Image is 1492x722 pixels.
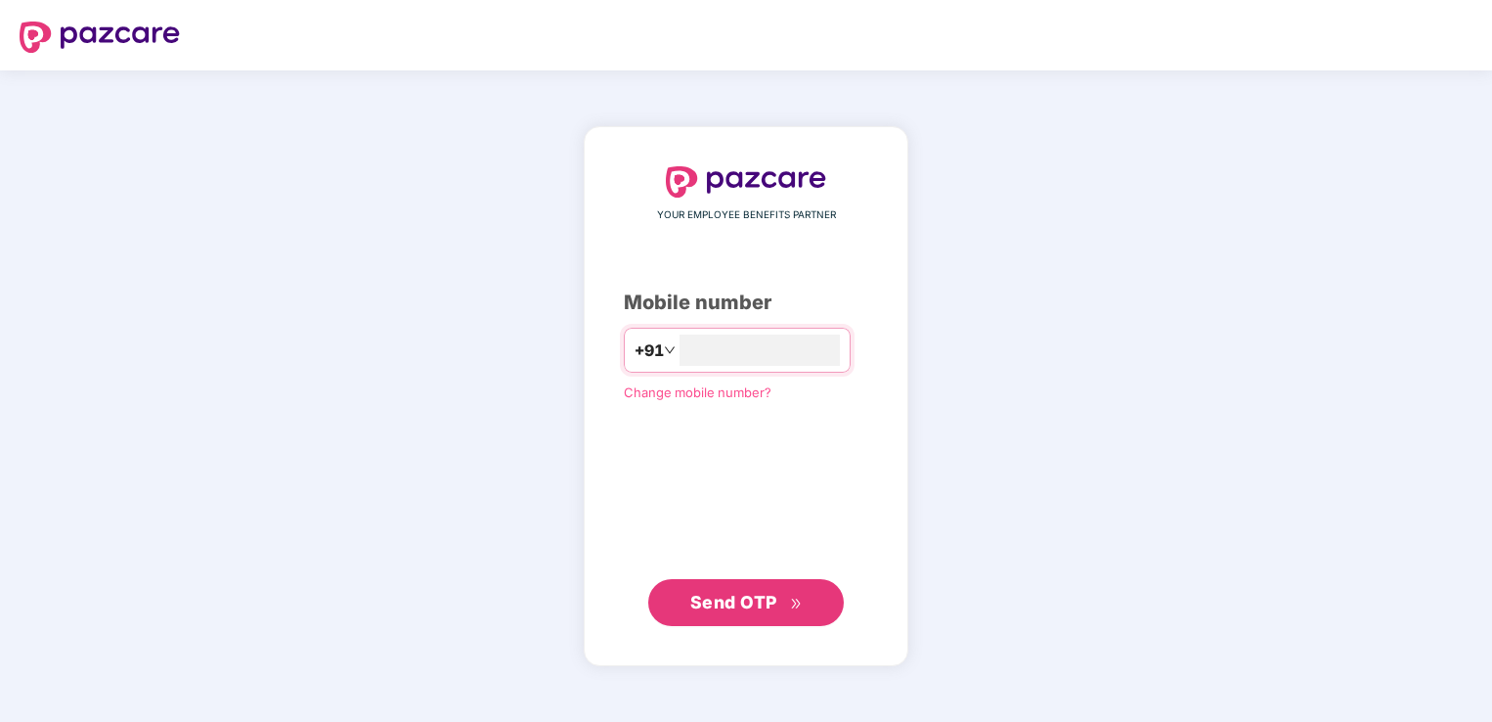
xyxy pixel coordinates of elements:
[666,166,826,198] img: logo
[648,579,844,626] button: Send OTPdouble-right
[20,22,180,53] img: logo
[624,288,868,318] div: Mobile number
[664,344,676,356] span: down
[624,384,771,400] a: Change mobile number?
[657,207,836,223] span: YOUR EMPLOYEE BENEFITS PARTNER
[635,338,664,363] span: +91
[690,592,777,612] span: Send OTP
[790,598,803,610] span: double-right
